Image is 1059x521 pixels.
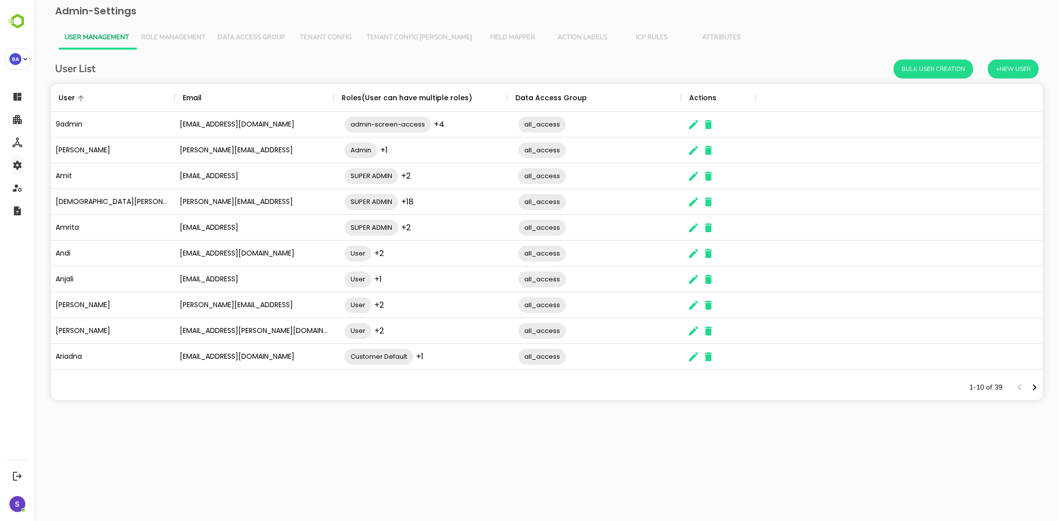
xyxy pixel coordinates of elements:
[24,26,1000,50] div: Vertical tabs example
[262,34,320,42] span: Tenant Config
[484,170,531,182] span: all_access
[16,137,140,163] div: [PERSON_NAME]
[140,241,299,266] div: [EMAIL_ADDRESS][DOMAIN_NAME]
[484,119,531,130] span: all_access
[310,196,363,207] span: SUPER ADMIN
[481,84,552,112] div: Data Access Group
[140,163,299,189] div: [EMAIL_ADDRESS]
[9,53,21,65] div: 9A
[9,496,25,512] div: S
[381,351,389,362] span: +1
[148,84,167,112] div: Email
[140,344,299,370] div: [EMAIL_ADDRESS][DOMAIN_NAME]
[484,248,531,259] span: all_access
[20,61,61,77] h6: User List
[310,170,363,182] span: SUPER ADMIN
[654,84,682,112] div: Actions
[310,325,337,336] span: User
[519,34,576,42] span: Action Labels
[658,34,715,42] span: Attributes
[140,215,299,241] div: [EMAIL_ADDRESS]
[310,119,396,130] span: admin-screen-access
[167,92,179,104] button: Sort
[310,144,343,156] span: Admin
[140,112,299,137] div: [EMAIL_ADDRESS][DOMAIN_NAME]
[140,292,299,318] div: [PERSON_NAME][EMAIL_ADDRESS]
[16,189,140,215] div: [DEMOGRAPHIC_DATA][PERSON_NAME][DEMOGRAPHIC_DATA]
[399,119,410,130] span: +4
[140,189,299,215] div: [PERSON_NAME][EMAIL_ADDRESS]
[310,222,363,233] span: SUPER ADMIN
[140,318,299,344] div: [EMAIL_ADDRESS][PERSON_NAME][DOMAIN_NAME]
[16,266,140,292] div: Anjali
[340,248,349,259] span: +2
[183,34,250,42] span: Data Access Group
[16,215,140,241] div: Amrita
[140,137,299,163] div: [PERSON_NAME][EMAIL_ADDRESS]
[366,196,379,207] span: +18
[484,325,531,336] span: all_access
[16,163,140,189] div: Amit
[310,351,378,362] span: Customer Default
[340,325,349,336] span: +2
[310,299,337,311] span: User
[16,241,140,266] div: Andi
[140,266,299,292] div: [EMAIL_ADDRESS]
[934,383,968,392] p: 1-10 of 39
[16,344,140,370] div: Ariadna
[449,34,507,42] span: Field Mapper
[484,351,531,362] span: all_access
[992,380,1007,395] button: Next page
[16,318,140,344] div: [PERSON_NAME]
[366,222,376,233] span: +2
[15,83,1009,401] div: The User Data
[16,112,140,137] div: 9admin
[310,273,337,285] span: User
[346,144,353,156] span: +1
[366,170,376,182] span: +2
[340,273,347,285] span: +1
[588,34,646,42] span: ICP Rules
[307,84,437,112] div: Roles(User can have multiple roles)
[953,60,1004,78] button: +New User
[484,196,531,207] span: all_access
[859,60,938,78] button: Bulk User Creation
[24,84,40,112] div: User
[484,222,531,233] span: all_access
[310,248,337,259] span: User
[332,34,437,42] span: Tenant Config [PERSON_NAME]
[5,12,30,31] img: BambooboxLogoMark.f1c84d78b4c51b1a7b5f700c9845e183.svg
[484,299,531,311] span: all_access
[10,469,24,483] button: Logout
[484,273,531,285] span: all_access
[16,292,140,318] div: [PERSON_NAME]
[30,34,94,42] span: User Management
[40,92,52,104] button: Sort
[106,34,171,42] span: Role Management
[340,299,349,311] span: +2
[484,144,531,156] span: all_access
